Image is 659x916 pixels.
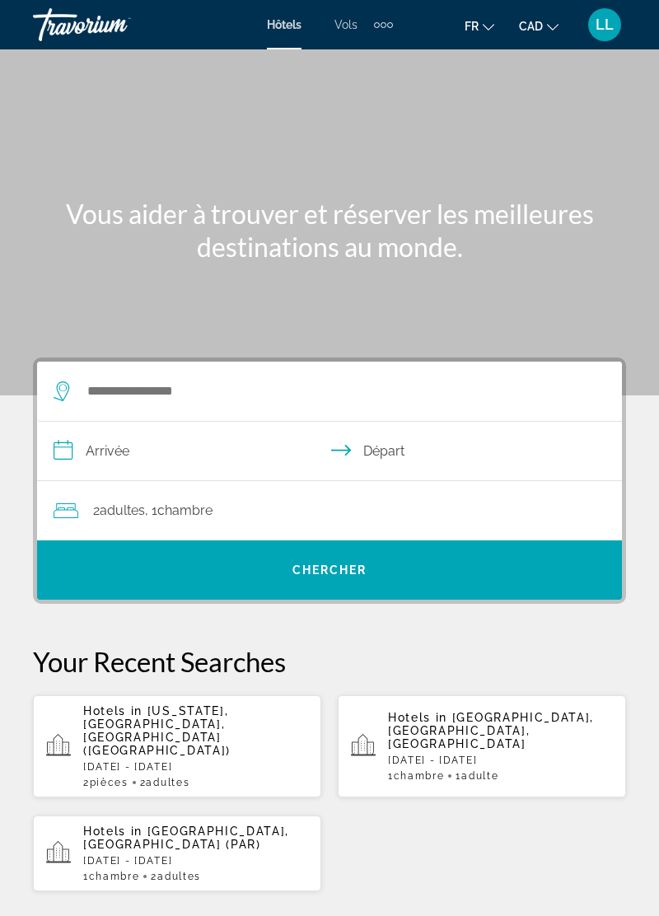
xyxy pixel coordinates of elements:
[83,825,143,838] span: Hotels in
[100,502,145,518] span: Adultes
[394,770,445,782] span: Chambre
[93,499,145,522] span: 2
[338,694,626,798] button: Hotels in [GEOGRAPHIC_DATA], [GEOGRAPHIC_DATA], [GEOGRAPHIC_DATA][DATE] - [DATE]1Chambre1Adulte
[33,815,321,892] button: Hotels in [GEOGRAPHIC_DATA], [GEOGRAPHIC_DATA] (PAR)[DATE] - [DATE]1Chambre2Adultes
[157,502,213,518] span: Chambre
[292,563,367,577] span: Chercher
[90,777,129,788] span: pièces
[519,20,543,33] span: CAD
[140,777,189,788] span: 2
[596,16,614,33] span: LL
[151,871,200,882] span: 2
[83,871,139,882] span: 1
[33,645,626,678] p: Your Recent Searches
[374,12,393,38] button: Extra navigation items
[37,540,622,600] button: Search
[461,770,498,782] span: Adulte
[33,694,321,798] button: Hotels in [US_STATE], [GEOGRAPHIC_DATA], [GEOGRAPHIC_DATA] ([GEOGRAPHIC_DATA])[DATE] - [DATE]2piè...
[33,3,198,46] a: Travorium
[465,14,494,38] button: Change language
[465,20,479,33] span: fr
[583,7,626,42] button: User Menu
[86,379,581,404] input: Search hotel destination
[83,825,289,851] span: [GEOGRAPHIC_DATA], [GEOGRAPHIC_DATA] (PAR)
[388,711,447,724] span: Hotels in
[267,18,301,31] a: Hôtels
[334,18,358,31] a: Vols
[83,777,129,788] span: 2
[145,499,213,522] span: , 1
[83,704,143,717] span: Hotels in
[456,770,498,782] span: 1
[146,777,189,788] span: Adultes
[388,755,613,766] p: [DATE] - [DATE]
[37,481,622,540] button: Travelers: 2 adults, 0 children
[83,855,308,867] p: [DATE] - [DATE]
[388,711,594,750] span: [GEOGRAPHIC_DATA], [GEOGRAPHIC_DATA], [GEOGRAPHIC_DATA]
[37,422,622,481] button: Select check in and out date
[33,198,626,264] h1: Vous aider à trouver et réserver les meilleures destinations au monde.
[89,871,140,882] span: Chambre
[83,761,308,773] p: [DATE] - [DATE]
[519,14,559,38] button: Change currency
[157,871,201,882] span: Adultes
[83,704,231,757] span: [US_STATE], [GEOGRAPHIC_DATA], [GEOGRAPHIC_DATA] ([GEOGRAPHIC_DATA])
[388,770,444,782] span: 1
[37,362,622,600] div: Search widget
